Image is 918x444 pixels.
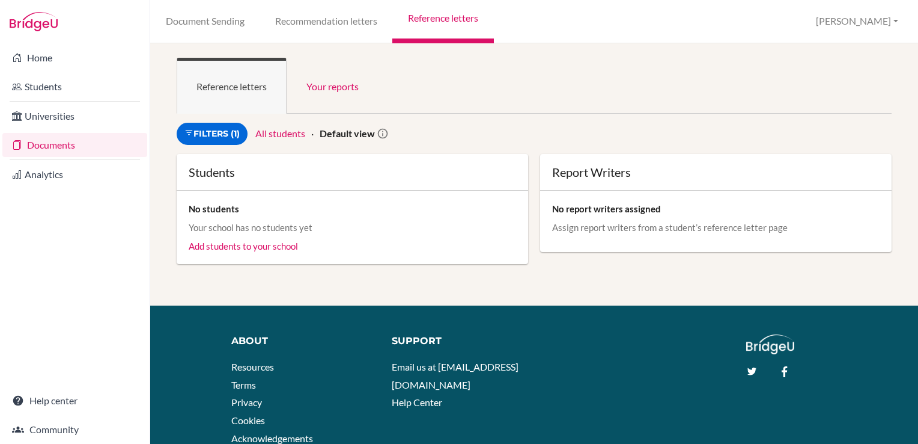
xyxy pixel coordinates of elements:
a: Cookies [231,415,265,426]
a: Universities [2,104,147,128]
div: About [231,335,374,348]
p: No students [189,203,516,215]
p: Assign report writers from a student’s reference letter page [552,221,880,233]
a: Privacy [231,396,262,408]
a: Acknowledgements [231,433,313,444]
div: Students [189,166,516,178]
a: Resources [231,361,274,372]
p: Your school has no students yet [189,221,516,233]
a: Help Center [392,396,442,408]
a: Documents [2,133,147,157]
a: Analytics [2,162,147,187]
img: Bridge-U [10,12,58,31]
a: Help center [2,389,147,413]
a: Filters (1) [177,123,248,145]
a: Your reports [287,58,378,114]
a: Community [2,418,147,442]
a: Add students to your school [189,241,298,251]
div: Report Writers [552,166,880,178]
a: Students [2,75,147,99]
button: [PERSON_NAME] [810,10,904,32]
a: Email us at [EMAIL_ADDRESS][DOMAIN_NAME] [392,361,518,390]
img: logo_white@2x-f4f0deed5e89b7ecb1c2cc34c3e3d731f90f0f143d5ea2071677605dd97b5244.png [746,335,795,354]
a: Home [2,46,147,70]
a: Reference letters [177,58,287,114]
div: Support [392,335,525,348]
p: No report writers assigned [552,203,880,215]
a: All students [255,128,305,139]
a: Terms [231,379,256,390]
strong: Default view [320,128,375,139]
